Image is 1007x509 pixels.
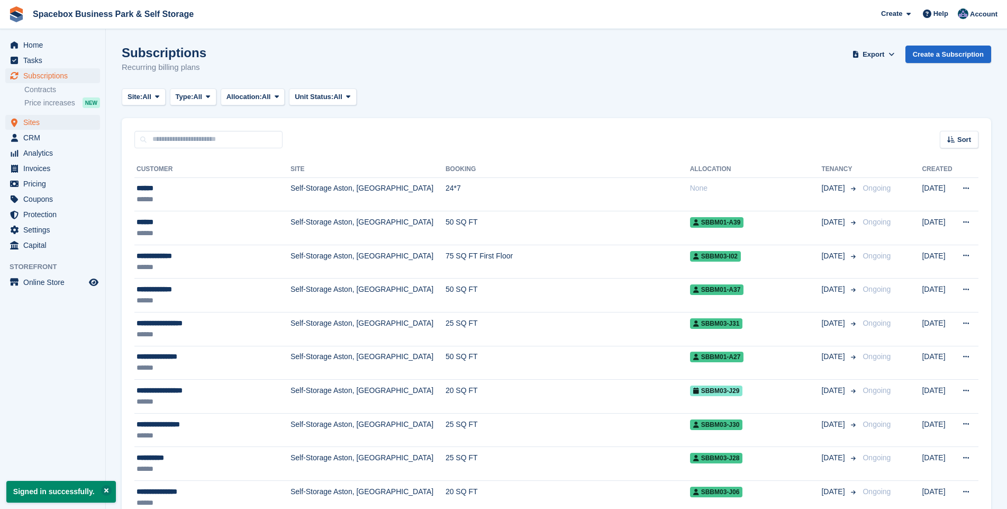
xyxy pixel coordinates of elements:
img: Daud [958,8,968,19]
a: menu [5,130,100,145]
span: Ongoing [863,386,891,395]
th: Created [922,161,954,178]
span: Help [933,8,948,19]
a: menu [5,38,100,52]
td: Self-Storage Aston, [GEOGRAPHIC_DATA] [291,279,446,312]
span: Account [970,9,997,20]
span: SBBM01-A27 [690,352,744,362]
td: [DATE] [922,211,954,245]
span: Home [23,38,87,52]
span: Pricing [23,176,87,191]
td: [DATE] [922,380,954,414]
span: Sites [23,115,87,130]
span: Price increases [24,98,75,108]
span: Online Store [23,275,87,290]
span: CRM [23,130,87,145]
td: 25 SQ FT [446,312,690,346]
a: menu [5,68,100,83]
td: Self-Storage Aston, [GEOGRAPHIC_DATA] [291,447,446,481]
span: Ongoing [863,285,891,293]
a: Preview store [87,276,100,289]
td: Self-Storage Aston, [GEOGRAPHIC_DATA] [291,211,446,245]
a: Spacebox Business Park & Self Storage [29,5,198,23]
span: All [142,92,151,102]
td: 25 SQ FT [446,447,690,481]
a: Contracts [24,85,100,95]
td: 50 SQ FT [446,279,690,312]
span: Allocation: [226,92,262,102]
a: menu [5,192,100,207]
td: 25 SQ FT [446,413,690,447]
th: Site [291,161,446,178]
a: menu [5,222,100,237]
span: [DATE] [821,183,847,194]
span: Analytics [23,146,87,160]
span: Unit Status: [295,92,333,102]
button: Export [850,46,897,63]
th: Tenancy [821,161,858,178]
td: [DATE] [922,413,954,447]
a: menu [5,176,100,191]
a: Price increases NEW [24,97,100,109]
p: Signed in successfully. [6,481,116,503]
td: Self-Storage Aston, [GEOGRAPHIC_DATA] [291,177,446,211]
div: NEW [83,97,100,108]
td: Self-Storage Aston, [GEOGRAPHIC_DATA] [291,380,446,414]
a: menu [5,53,100,68]
td: 50 SQ FT [446,346,690,380]
td: Self-Storage Aston, [GEOGRAPHIC_DATA] [291,312,446,346]
td: Self-Storage Aston, [GEOGRAPHIC_DATA] [291,346,446,380]
span: Tasks [23,53,87,68]
span: All [193,92,202,102]
a: Create a Subscription [905,46,991,63]
span: [DATE] [821,284,847,295]
button: Unit Status: All [289,88,356,106]
button: Type: All [170,88,216,106]
td: Self-Storage Aston, [GEOGRAPHIC_DATA] [291,413,446,447]
span: Ongoing [863,184,891,192]
span: SBBM03-J31 [690,318,743,329]
a: menu [5,275,100,290]
span: [DATE] [821,318,847,329]
span: [DATE] [821,351,847,362]
span: Ongoing [863,218,891,226]
span: Ongoing [863,453,891,462]
td: [DATE] [922,312,954,346]
span: Settings [23,222,87,237]
a: menu [5,115,100,130]
span: All [262,92,271,102]
span: Ongoing [863,319,891,327]
div: None [690,183,822,194]
a: menu [5,238,100,253]
td: [DATE] [922,245,954,279]
td: [DATE] [922,279,954,312]
span: SBBM01-A39 [690,217,744,228]
span: Sort [957,135,971,145]
a: menu [5,146,100,160]
span: Invoices [23,161,87,176]
span: SBBM03-I02 [690,251,741,262]
span: [DATE] [821,251,847,262]
td: [DATE] [922,346,954,380]
span: [DATE] [821,486,847,497]
span: [DATE] [821,217,847,228]
span: Site: [128,92,142,102]
span: Export [863,49,884,60]
th: Customer [134,161,291,178]
td: [DATE] [922,177,954,211]
td: 50 SQ FT [446,211,690,245]
td: Self-Storage Aston, [GEOGRAPHIC_DATA] [291,245,446,279]
td: 20 SQ FT [446,380,690,414]
span: Coupons [23,192,87,207]
span: [DATE] [821,452,847,463]
th: Allocation [690,161,822,178]
span: Create [881,8,902,19]
span: All [333,92,342,102]
span: Type: [176,92,194,102]
span: [DATE] [821,385,847,396]
th: Booking [446,161,690,178]
span: SBBM01-A37 [690,284,744,295]
h1: Subscriptions [122,46,206,60]
a: menu [5,161,100,176]
a: menu [5,207,100,222]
